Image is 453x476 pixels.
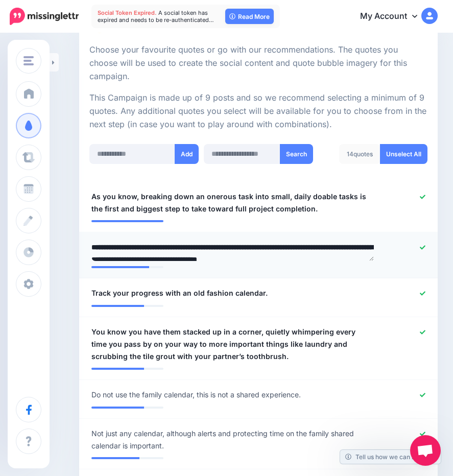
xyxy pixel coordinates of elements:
div: The rank for this quote based on keywords and relevance. [91,368,163,370]
a: Open chat [410,435,441,466]
span: Track your progress with an old fashion calendar. [91,287,268,299]
button: Add [175,144,199,164]
div: The rank for this quote based on keywords and relevance. [91,305,163,307]
span: As you know, breaking down an onerous task into small, daily doable tasks is the first and bigges... [91,191,367,215]
span: Not just any calendar, although alerts and protecting time on the family shared calendar is impor... [91,427,367,452]
img: menu.png [23,56,34,65]
span: Do not use the family calendar, this is not a shared experience. [91,389,301,401]
img: Missinglettr [10,8,79,25]
div: The rank for this quote based on keywords and relevance. [91,407,163,409]
a: Read More [225,9,274,24]
p: Choose your favourite quotes or go with our recommendations. The quotes you choose will be used t... [89,43,427,83]
span: 14 [347,150,353,158]
span: You know you have them stacked up in a corner, quietly whimpering every time you pass by on your ... [91,326,367,363]
span: A social token has expired and needs to be re-authenticated… [98,9,214,23]
div: The rank for this quote based on keywords and relevance. [91,457,163,459]
div: The rank for this quote based on keywords and relevance. [91,266,163,268]
a: Unselect All [380,144,427,164]
div: quotes [339,144,380,164]
a: My Account [350,4,438,29]
button: Search [280,144,313,164]
div: The rank for this quote based on keywords and relevance. [91,220,163,222]
p: This Campaign is made up of 9 posts and so we recommend selecting a minimum of 9 quotes. Any addi... [89,91,427,131]
span: Social Token Expired. [98,9,157,16]
a: Tell us how we can improve [340,450,441,464]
